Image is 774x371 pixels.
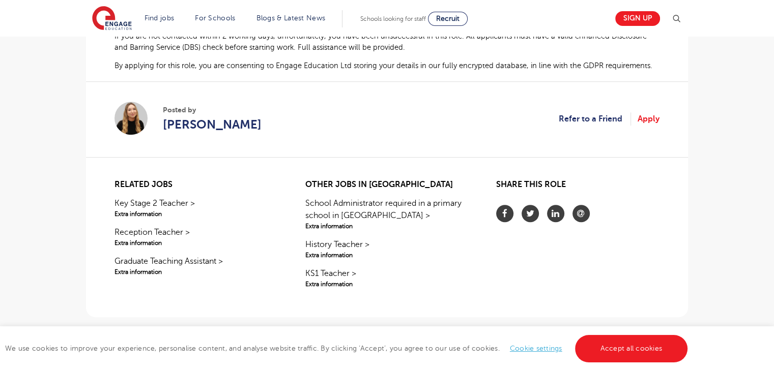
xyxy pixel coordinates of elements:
h2: Related jobs [114,180,278,190]
a: Accept all cookies [575,335,688,362]
span: Extra information [114,267,278,276]
span: Extra information [305,280,469,289]
a: Blogs & Latest News [256,14,326,22]
a: Find jobs [145,14,175,22]
a: Cookie settings [510,345,562,352]
span: Extra information [114,238,278,248]
span: We use cookies to improve your experience, personalise content, and analyse website traffic. By c... [5,345,690,352]
h2: Share this role [496,180,660,195]
a: Apply [638,112,660,126]
a: Reception Teacher >Extra information [114,226,278,248]
a: Recruit [428,12,468,26]
img: Engage Education [92,6,132,32]
a: School Administrator required in a primary school in [GEOGRAPHIC_DATA] >Extra information [305,197,469,231]
span: Extra information [305,251,469,260]
span: Schools looking for staff [360,15,426,22]
span: Extra information [305,222,469,231]
a: Key Stage 2 Teacher >Extra information [114,197,278,219]
a: History Teacher >Extra information [305,238,469,260]
span: Extra information [114,209,278,219]
span: Recruit [436,15,460,22]
a: Sign up [615,11,660,26]
a: For Schools [195,14,235,22]
span: Posted by [163,105,262,115]
a: Refer to a Friend [559,112,631,126]
span: By applying for this role, you are consenting to Engage Education Ltd storing your details in our... [114,61,652,70]
a: KS1 Teacher >Extra information [305,267,469,289]
a: [PERSON_NAME] [163,115,262,134]
h2: Other jobs in [GEOGRAPHIC_DATA] [305,180,469,190]
a: Graduate Teaching Assistant >Extra information [114,255,278,276]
